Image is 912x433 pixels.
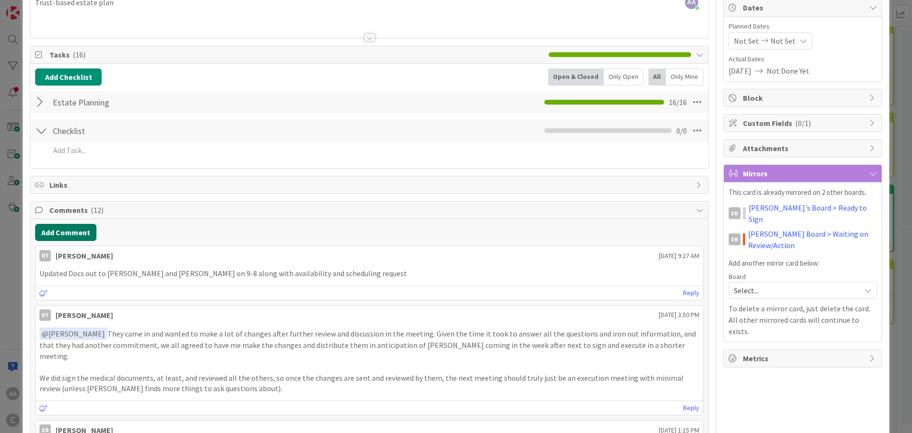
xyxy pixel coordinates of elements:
[39,327,699,362] p: They came in and wanted to make a lot of changes after further review and discussion in the meeti...
[39,309,51,321] div: RT
[795,118,811,128] span: ( 0/1 )
[729,233,741,245] div: ER
[39,250,51,261] div: RT
[56,250,113,261] div: [PERSON_NAME]
[743,353,864,364] span: Metrics
[659,251,699,261] span: [DATE] 9:27 AM
[748,228,877,251] a: [PERSON_NAME] Board > Waiting on Review/Action
[659,310,699,320] span: [DATE] 3:50 PM
[743,143,864,154] span: Attachments
[39,373,699,394] p: We did sign the medical documents, at least, and reviewed all the others, so once the changes are...
[91,205,104,215] span: ( 12 )
[683,287,699,299] a: Reply
[683,402,699,414] a: Reply
[648,68,666,86] div: All
[734,284,855,297] span: Select...
[35,224,96,241] button: Add Comment
[729,54,877,64] span: Actual Dates
[743,117,864,129] span: Custom Fields
[49,49,544,60] span: Tasks
[42,329,48,338] span: @
[56,309,113,321] div: [PERSON_NAME]
[734,35,759,47] span: Not Set
[666,68,703,86] div: Only Mine
[770,35,796,47] span: Not Set
[35,68,102,86] button: Add Checklist
[548,68,604,86] div: Open & Closed
[49,204,691,216] span: Comments
[73,50,85,59] span: ( 16 )
[749,202,877,225] a: [PERSON_NAME]'s Board > Ready to Sign
[767,65,809,77] span: Not Done Yet
[729,273,746,280] span: Board
[49,122,263,139] input: Add Checklist...
[669,96,687,108] span: 16 / 16
[729,21,877,31] span: Planned Dates
[729,303,877,337] p: To delete a mirror card, just delete the card. All other mirrored cards will continue to exists.
[604,68,644,86] div: Only Open
[42,329,105,338] span: [PERSON_NAME]
[39,268,699,279] p: Updated Docs out to [PERSON_NAME] and [PERSON_NAME] on 9-8 along with availability and scheduling...
[743,92,864,104] span: Block
[49,179,691,191] span: Links
[676,125,687,136] span: 0 / 0
[729,258,877,269] p: Add another mirror card below:
[729,65,751,77] span: [DATE]
[729,187,877,198] p: This card is already mirrored on 2 other boards.
[743,2,864,13] span: Dates
[743,168,864,179] span: Mirrors
[729,207,741,219] div: ER
[49,94,263,111] input: Add Checklist...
